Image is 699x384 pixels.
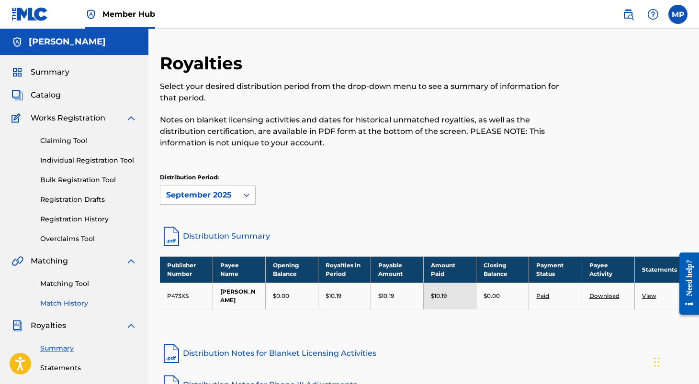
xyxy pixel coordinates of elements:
a: Registration History [40,214,137,224]
th: Payment Status [529,256,582,283]
p: $0.00 [484,292,500,300]
img: Matching [11,255,23,267]
img: Catalog [11,89,23,101]
div: User Menu [668,5,688,24]
img: help [647,9,659,20]
td: [PERSON_NAME] [213,283,265,309]
a: SummarySummary [11,66,69,78]
p: $10.19 [378,292,394,300]
th: Closing Balance [476,256,529,283]
th: Amount Paid [424,256,476,283]
div: Help [643,5,663,24]
th: Publisher Number [160,256,213,283]
p: Distribution Period: [160,173,256,182]
img: Accounts [11,36,23,48]
span: Catalog [31,89,61,101]
img: Summary [11,66,23,78]
a: Distribution Summary [160,225,688,248]
div: September 2025 [166,189,232,201]
span: Works Registration [31,112,105,124]
span: Matching [31,255,68,267]
iframe: Chat Widget [651,338,699,384]
th: Payable Amount [371,256,424,283]
p: $0.00 [273,292,289,300]
a: Distribution Notes for Blanket Licensing Activities [160,342,688,365]
a: Matching Tool [40,279,137,289]
img: MLC Logo [11,7,48,21]
img: Top Rightsholder [85,9,97,20]
p: Notes on blanket licensing activities and dates for historical unmatched royalties, as well as th... [160,114,566,149]
img: expand [125,255,137,267]
a: CatalogCatalog [11,89,61,101]
a: Paid [536,292,549,299]
span: Member Hub [102,9,155,20]
img: expand [125,112,137,124]
span: Summary [31,66,69,78]
a: Overclaims Tool [40,234,137,244]
a: Statements [40,363,137,373]
a: Download [589,292,620,299]
a: Summary [40,343,137,353]
th: Opening Balance [265,256,318,283]
img: pdf [160,342,183,365]
a: Registration Drafts [40,195,137,205]
p: $10.19 [326,292,341,300]
a: Individual Registration Tool [40,155,137,165]
th: Payee Activity [582,256,634,283]
a: Public Search [619,5,638,24]
img: Works Registration [11,112,24,124]
a: Bulk Registration Tool [40,175,137,185]
a: Claiming Tool [40,136,137,146]
p: $10.19 [431,292,447,300]
img: expand [125,320,137,331]
img: Royalties [11,320,23,331]
p: Select your desired distribution period from the drop-down menu to see a summary of information f... [160,81,566,104]
td: P473XS [160,283,213,309]
div: Drag [654,348,660,376]
img: search [622,9,634,20]
th: Statements [634,256,687,283]
th: Payee Name [213,256,265,283]
a: Match History [40,298,137,308]
th: Royalties in Period [318,256,371,283]
span: Royalties [31,320,66,331]
iframe: Resource Center [672,245,699,322]
h5: Madelyn Paquette [29,36,106,47]
img: distribution-summary-pdf [160,225,183,248]
h2: Royalties [160,53,247,74]
a: View [642,292,656,299]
